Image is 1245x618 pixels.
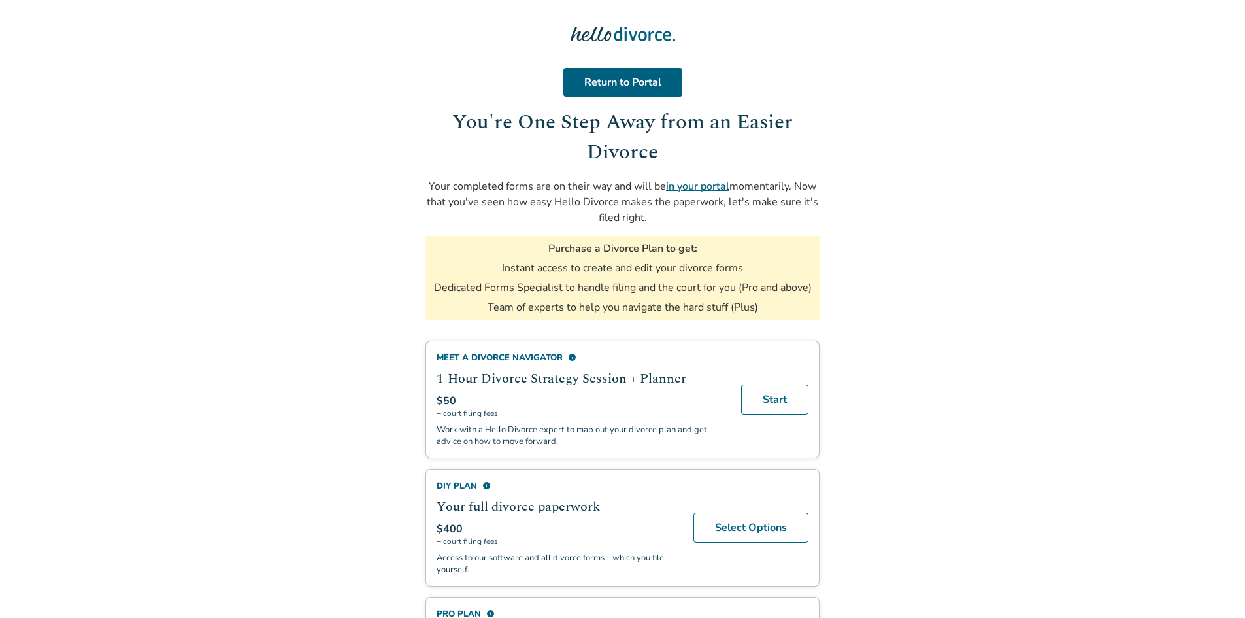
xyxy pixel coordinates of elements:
[437,394,456,408] span: $50
[693,513,808,543] a: Select Options
[563,68,682,97] a: Return to Portal
[741,385,808,415] a: Start
[437,369,725,388] h2: 1-Hour Divorce Strategy Session + Planner
[488,300,758,315] li: Team of experts to help you navigate the hard stuff (Plus)
[437,408,725,419] span: + court filing fees
[437,352,725,364] div: Meet a divorce navigator
[437,480,678,492] div: DIY Plan
[568,353,576,362] span: info
[425,107,820,168] h1: You're One Step Away from an Easier Divorce
[502,261,743,275] li: Instant access to create and edit your divorce forms
[571,21,675,47] img: Hello Divorce Logo
[666,179,729,194] a: in your portal
[434,281,812,295] li: Dedicated Forms Specialist to handle filing and the court for you (Pro and above)
[437,424,725,447] p: Work with a Hello Divorce expert to map out your divorce plan and get advice on how to move forward.
[548,241,697,256] h3: Purchase a Divorce Plan to get:
[482,481,491,490] span: info
[437,536,678,547] span: + court filing fees
[425,179,820,226] p: Your completed forms are on their way and will be momentarily. Now that you've seen how easy Hell...
[437,552,678,575] p: Access to our software and all divorce forms - which you file yourself.
[437,497,678,517] h2: Your full divorce paperwork
[437,522,463,536] span: $400
[486,609,495,618] span: info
